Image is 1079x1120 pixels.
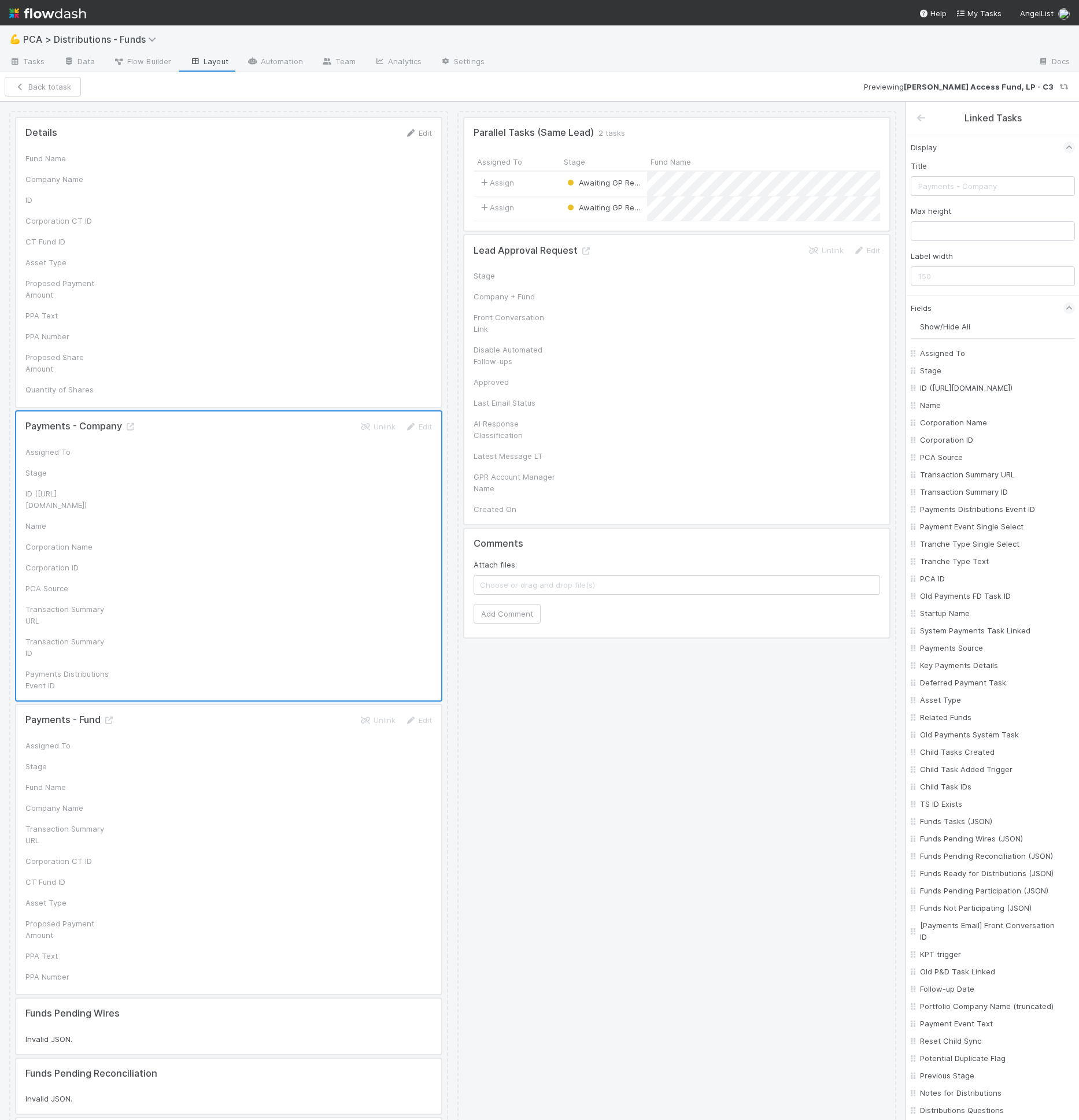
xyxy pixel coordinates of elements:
img: logo-inverted-e16ddd16eac7371096b0.svg [9,3,86,23]
label: Old P&D Task Linked [920,966,1072,977]
button: Back totask [5,77,81,97]
label: Old Payments FD Task ID [920,590,1072,602]
div: Linked Tasks [965,111,1022,125]
label: Child Task IDs [920,781,1072,792]
label: Old Payments System Task [920,729,1072,740]
label: Key Payments Details [920,659,1072,671]
a: Data [54,53,104,72]
label: Notes for Distributions [920,1087,1072,1099]
label: Portfolio Company Name (truncated) [920,1000,1072,1012]
label: Transaction Summary URL [920,469,1072,480]
label: Funds Pending Participation (JSON) [920,885,1072,896]
a: My Tasks [956,8,1002,19]
label: Funds Pending Wires (JSON) [920,833,1072,844]
label: Show/Hide All [920,321,1075,332]
label: Max height [911,205,951,217]
label: Tranche Type Single Select [920,538,1072,550]
label: Funds Pending Reconciliation (JSON) [920,850,1072,862]
label: Potential Duplicate Flag [920,1052,1072,1064]
label: Payments Source [920,642,1072,654]
label: Funds Tasks (JSON) [920,815,1072,827]
img: avatar_8e0a024e-b700-4f9f-aecf-6f1e79dccd3c.png [1058,8,1070,20]
label: Funds Ready for Distributions (JSON) [920,867,1072,879]
label: Label width [911,250,953,262]
label: KPT trigger [920,948,1072,960]
label: Payments Distributions Event ID [920,503,1072,515]
label: Corporation Name [920,417,1072,428]
label: Deferred Payment Task [920,677,1072,688]
label: Title [911,160,927,172]
label: Funds Not Participating (JSON) [920,902,1072,914]
label: PCA ID [920,573,1072,584]
a: Team [312,53,365,72]
label: Asset Type [920,694,1072,706]
label: Reset Child Sync [920,1035,1072,1047]
label: Tranche Type Text [920,555,1072,567]
label: Name [920,399,1072,411]
strong: [PERSON_NAME] Access Fund, LP - C3 [904,82,1054,91]
a: Flow Builder [104,53,180,72]
label: [Payments Email] Front Conversation ID [920,919,1072,943]
label: Corporation ID [920,434,1072,446]
label: PCA Source [920,451,1072,463]
label: System Payments Task Linked [920,625,1072,636]
input: 150 [911,266,1075,286]
div: Help [919,8,947,19]
span: Flow Builder [113,55,171,67]
a: Settings [431,53,494,72]
label: Child Task Added Trigger [920,763,1072,775]
label: Startup Name [920,607,1072,619]
span: AngelList [1020,9,1054,18]
span: Fields [911,302,932,314]
label: Previous Stage [920,1070,1072,1081]
label: Child Tasks Created [920,746,1072,758]
label: Assigned To [920,347,1072,359]
label: ID ([URL][DOMAIN_NAME]) [920,382,1072,394]
label: Payment Event Text [920,1018,1072,1029]
label: TS ID Exists [920,798,1072,810]
label: Related Funds [920,711,1072,723]
input: Payments - Company [911,176,1075,196]
span: 💪 [9,34,21,44]
label: Payment Event Single Select [920,521,1072,532]
span: Display [911,142,937,153]
div: Previewing [81,81,1070,92]
label: Follow-up Date [920,983,1072,995]
span: PCA > Distributions - Funds [23,34,162,45]
span: My Tasks [956,9,1002,18]
label: Distributions Questions [920,1104,1072,1116]
a: Analytics [365,53,431,72]
span: Tasks [9,55,45,67]
a: Automation [238,53,312,72]
label: Stage [920,365,1072,376]
label: Transaction Summary ID [920,486,1072,498]
a: Docs [1029,53,1079,72]
a: Layout [180,53,238,72]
